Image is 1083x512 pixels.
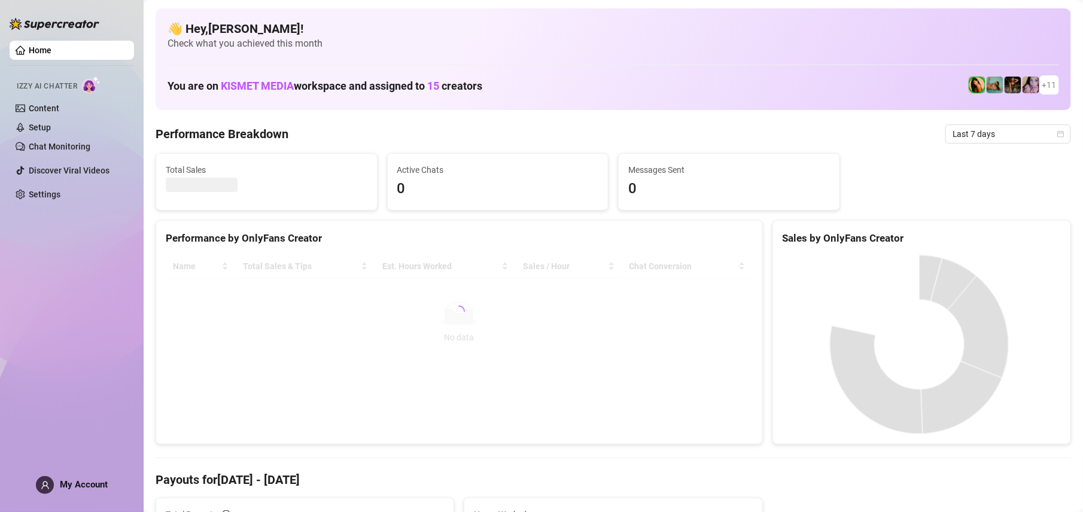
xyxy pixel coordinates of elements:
img: AI Chatter [82,76,101,93]
h4: Performance Breakdown [156,126,288,142]
a: Content [29,103,59,113]
a: Discover Viral Videos [29,166,109,175]
img: Ańa [1005,77,1021,93]
h1: You are on workspace and assigned to creators [168,80,482,93]
span: calendar [1057,130,1064,138]
div: Performance by OnlyFans Creator [166,230,753,246]
h4: 👋 Hey, [PERSON_NAME] ! [168,20,1059,37]
a: Chat Monitoring [29,142,90,151]
span: Total Sales [166,163,367,176]
img: logo-BBDzfeDw.svg [10,18,99,30]
span: Last 7 days [953,125,1064,143]
span: + 11 [1042,78,1057,92]
span: Izzy AI Chatter [17,81,77,92]
span: loading [451,304,467,319]
a: Home [29,45,51,55]
a: Setup [29,123,51,132]
span: 0 [628,178,830,200]
span: Active Chats [397,163,599,176]
span: 0 [397,178,599,200]
img: Jade [969,77,985,93]
img: Lea [1023,77,1039,93]
span: Messages Sent [628,163,830,176]
h4: Payouts for [DATE] - [DATE] [156,471,1071,488]
img: Boo VIP [987,77,1003,93]
span: 15 [427,80,439,92]
span: My Account [60,479,108,490]
a: Settings [29,190,60,199]
div: Sales by OnlyFans Creator [783,230,1061,246]
span: KISMET MEDIA [221,80,294,92]
span: user [41,481,50,490]
span: Check what you achieved this month [168,37,1059,50]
